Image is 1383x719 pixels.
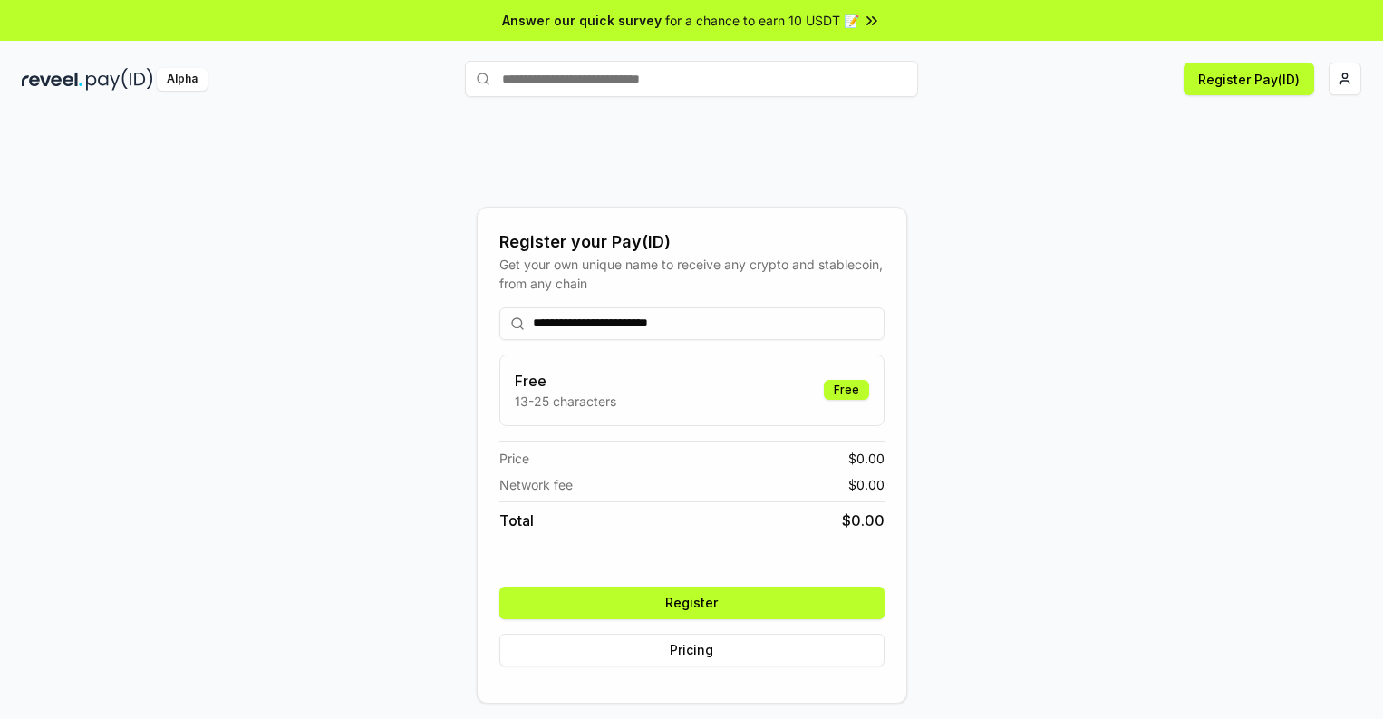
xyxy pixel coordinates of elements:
[848,449,885,468] span: $ 0.00
[1184,63,1314,95] button: Register Pay(ID)
[499,475,573,494] span: Network fee
[842,510,885,531] span: $ 0.00
[86,68,153,91] img: pay_id
[665,11,859,30] span: for a chance to earn 10 USDT 📝
[499,587,885,619] button: Register
[499,634,885,666] button: Pricing
[157,68,208,91] div: Alpha
[824,380,869,400] div: Free
[499,229,885,255] div: Register your Pay(ID)
[22,68,82,91] img: reveel_dark
[515,392,616,411] p: 13-25 characters
[502,11,662,30] span: Answer our quick survey
[848,475,885,494] span: $ 0.00
[515,370,616,392] h3: Free
[499,449,529,468] span: Price
[499,255,885,293] div: Get your own unique name to receive any crypto and stablecoin, from any chain
[499,510,534,531] span: Total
